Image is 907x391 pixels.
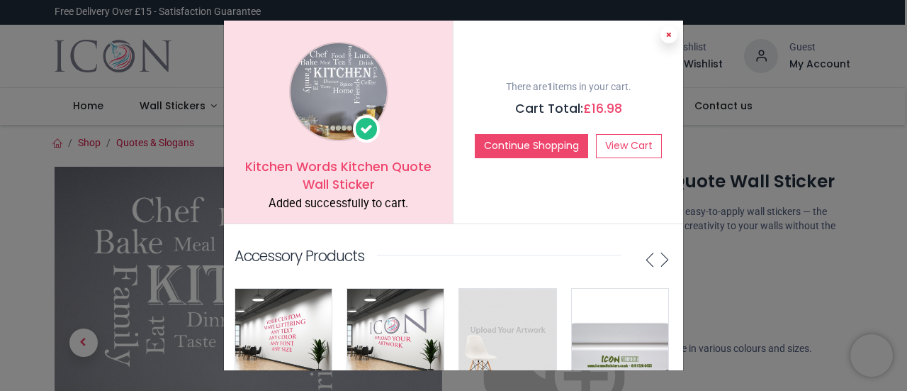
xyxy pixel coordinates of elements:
a: View Cart [596,134,662,158]
img: image_512 [459,289,556,388]
button: Continue Shopping [475,134,588,158]
p: There are items in your cart. [464,80,672,94]
b: 1 [547,81,553,92]
img: image_1024 [289,42,388,141]
img: image_512 [347,289,444,388]
div: Added successfully to cart. [235,196,442,212]
span: 16.98 [592,100,622,117]
h5: Cart Total: [464,100,672,118]
h5: Kitchen Words Kitchen Quote Wall Sticker [235,158,442,193]
span: £ [583,100,622,117]
img: image_512 [235,289,332,388]
p: Accessory Products [235,246,364,266]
